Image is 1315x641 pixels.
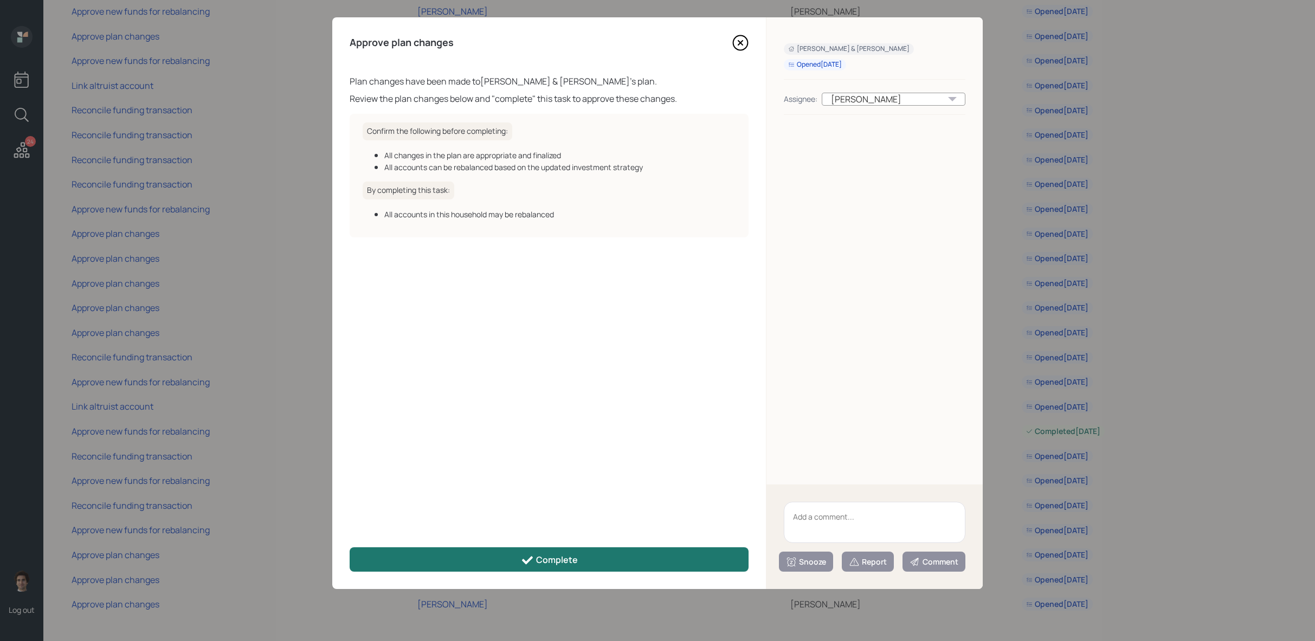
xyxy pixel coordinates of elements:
[903,552,965,572] button: Comment
[350,547,749,572] button: Complete
[384,150,736,161] div: All changes in the plan are appropriate and finalized
[350,75,749,88] div: Plan changes have been made to [PERSON_NAME] & [PERSON_NAME] 's plan.
[350,37,454,49] h4: Approve plan changes
[849,556,887,567] div: Report
[788,44,910,54] div: [PERSON_NAME] & [PERSON_NAME]
[786,556,826,567] div: Snooze
[842,552,894,572] button: Report
[784,93,817,105] div: Assignee:
[521,554,578,567] div: Complete
[822,93,965,106] div: [PERSON_NAME]
[788,60,842,69] div: Opened [DATE]
[363,182,454,199] h6: By completing this task:
[363,122,512,140] h6: Confirm the following before completing:
[910,556,958,567] div: Comment
[779,552,833,572] button: Snooze
[384,209,736,220] div: All accounts in this household may be rebalanced
[350,92,749,105] div: Review the plan changes below and "complete" this task to approve these changes.
[384,161,736,173] div: All accounts can be rebalanced based on the updated investment strategy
